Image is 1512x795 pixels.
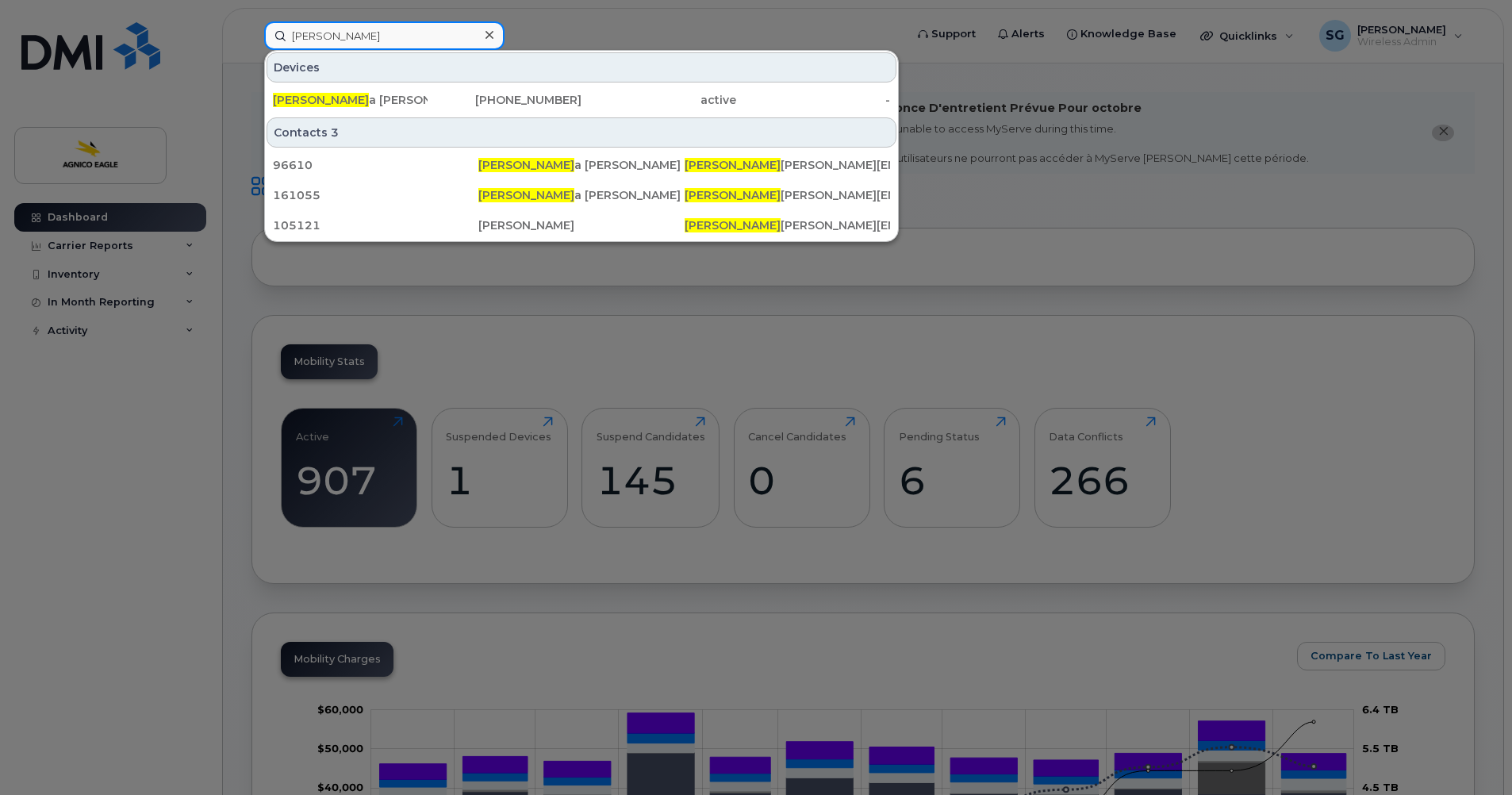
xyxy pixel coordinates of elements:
[685,157,890,173] div: [PERSON_NAME][EMAIL_ADDRESS][DOMAIN_NAME]
[478,157,684,173] div: a [PERSON_NAME]
[267,86,896,114] a: [PERSON_NAME]a [PERSON_NAME][PHONE_NUMBER]active-
[273,92,428,108] div: a [PERSON_NAME]
[267,181,896,209] a: 161055[PERSON_NAME]a [PERSON_NAME][PERSON_NAME][PERSON_NAME][EMAIL_ADDRESS][DOMAIN_NAME]
[685,187,890,203] div: [PERSON_NAME][EMAIL_ADDRESS][DOMAIN_NAME]
[273,217,478,233] div: 105121
[478,217,684,233] div: [PERSON_NAME]
[478,187,684,203] div: a [PERSON_NAME]
[267,117,896,148] div: Contacts
[736,92,891,108] div: -
[267,211,896,240] a: 105121[PERSON_NAME][PERSON_NAME][PERSON_NAME][EMAIL_ADDRESS][DOMAIN_NAME]
[331,125,339,140] span: 3
[273,157,478,173] div: 96610
[273,93,369,107] span: [PERSON_NAME]
[685,188,781,202] span: [PERSON_NAME]
[267,151,896,179] a: 96610[PERSON_NAME]a [PERSON_NAME][PERSON_NAME][PERSON_NAME][EMAIL_ADDRESS][DOMAIN_NAME]
[428,92,582,108] div: [PHONE_NUMBER]
[685,217,890,233] div: [PERSON_NAME][EMAIL_ADDRESS][DOMAIN_NAME]
[478,188,574,202] span: [PERSON_NAME]
[273,187,478,203] div: 161055
[685,158,781,172] span: [PERSON_NAME]
[581,92,736,108] div: active
[478,158,574,172] span: [PERSON_NAME]
[685,218,781,232] span: [PERSON_NAME]
[267,52,896,83] div: Devices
